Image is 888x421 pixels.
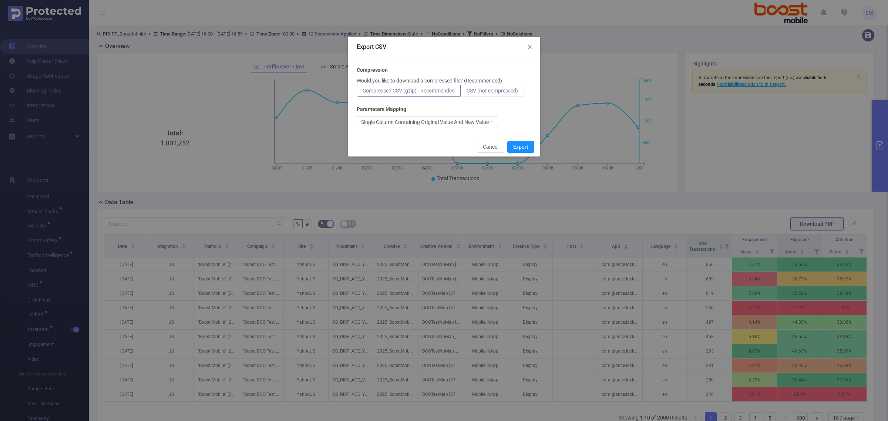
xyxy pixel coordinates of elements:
[467,88,518,94] span: CSV (not compressed)
[357,105,406,113] b: Parameters Mapping
[357,77,502,85] p: Would you like to download a compressed file? (Recommended)
[361,117,489,128] div: Single Column Containing Original Value And New Value
[519,37,540,58] button: Close
[363,88,455,94] span: Compressed CSV (gzip) - Recommended
[527,44,533,50] i: icon: close
[357,43,531,51] div: Export CSV
[507,141,534,153] button: Export
[357,66,388,74] b: Compression
[477,141,504,153] button: Cancel
[489,120,494,125] i: icon: down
